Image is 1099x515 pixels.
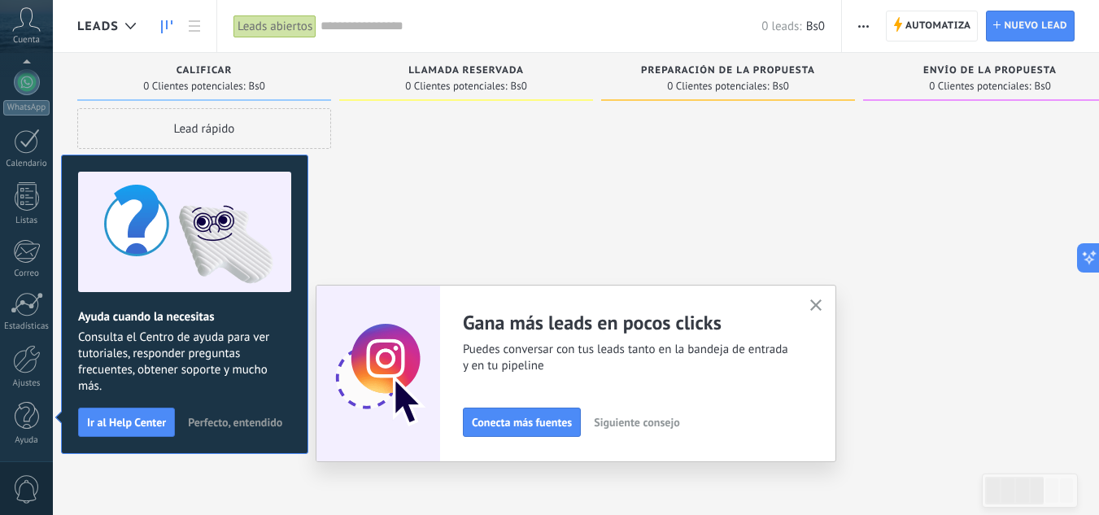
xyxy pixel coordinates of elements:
[181,11,208,42] a: Lista
[761,19,801,34] span: 0 leads:
[806,19,825,34] span: Bs0
[77,19,119,34] span: Leads
[153,11,181,42] a: Leads
[87,417,166,428] span: Ir al Help Center
[886,11,979,41] a: Automatiza
[233,15,316,38] div: Leads abiertos
[852,11,875,41] button: Más
[3,216,50,226] div: Listas
[594,417,679,428] span: Siguiente consejo
[188,417,282,428] span: Perfecto, entendido
[463,342,790,374] span: Puedes conversar con tus leads tanto en la bandeja de entrada y en tu pipeline
[3,159,50,169] div: Calendario
[609,65,847,79] div: Preparación de la propuesta
[78,408,175,437] button: Ir al Help Center
[773,81,789,91] span: Bs0
[78,309,291,325] h2: Ayuda cuando la necesitas
[181,410,290,434] button: Perfecto, entendido
[929,81,1031,91] span: 0 Clientes potenciales:
[3,321,50,332] div: Estadísticas
[463,310,790,335] h2: Gana más leads en pocos clicks
[511,81,527,91] span: Bs0
[923,65,1057,76] span: Envío de la propuesta
[463,408,581,437] button: Conecta más fuentes
[472,417,572,428] span: Conecta más fuentes
[3,268,50,279] div: Correo
[347,65,585,79] div: Llamada reservada
[667,81,769,91] span: 0 Clientes potenciales:
[408,65,524,76] span: Llamada reservada
[3,435,50,446] div: Ayuda
[1035,81,1051,91] span: Bs0
[77,108,331,149] div: Lead rápido
[986,11,1075,41] a: Nuevo lead
[405,81,507,91] span: 0 Clientes potenciales:
[13,35,40,46] span: Cuenta
[78,330,291,395] span: Consulta el Centro de ayuda para ver tutoriales, responder preguntas frecuentes, obtener soporte ...
[587,410,687,434] button: Siguiente consejo
[641,65,815,76] span: Preparación de la propuesta
[177,65,233,76] span: Calificar
[3,100,50,116] div: WhatsApp
[3,378,50,389] div: Ajustes
[1004,11,1067,41] span: Nuevo lead
[85,65,323,79] div: Calificar
[249,81,265,91] span: Bs0
[905,11,971,41] span: Automatiza
[143,81,245,91] span: 0 Clientes potenciales:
